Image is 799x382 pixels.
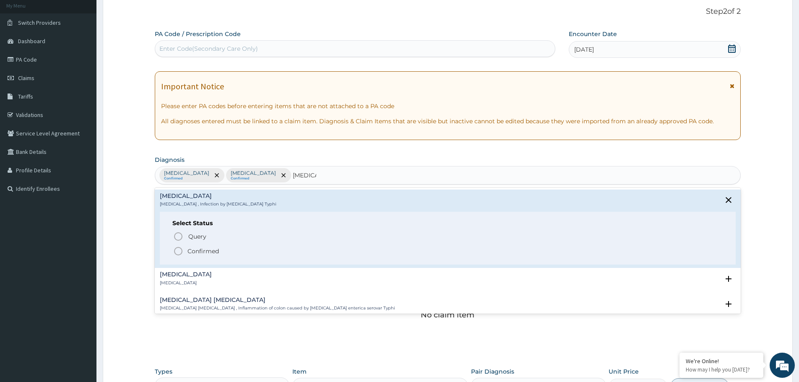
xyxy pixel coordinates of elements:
p: [MEDICAL_DATA] [160,280,212,286]
label: Pair Diagnosis [471,367,514,376]
p: No claim item [421,311,474,319]
h4: [MEDICAL_DATA] [MEDICAL_DATA] [160,297,395,303]
p: How may I help you today? [686,366,757,373]
textarea: Type your message and hit 'Enter' [4,229,160,258]
p: [MEDICAL_DATA] [164,170,209,177]
span: [DATE] [574,45,594,54]
label: Encounter Date [569,30,617,38]
i: open select status [724,274,734,284]
small: Confirmed [231,177,276,181]
i: open select status [724,299,734,309]
span: Dashboard [18,37,45,45]
img: d_794563401_company_1708531726252_794563401 [16,42,34,63]
label: Types [155,368,172,375]
span: Claims [18,74,34,82]
div: Enter Code(Secondary Care Only) [159,44,258,53]
p: Step 2 of 2 [155,7,741,16]
i: status option query [173,231,183,242]
p: Confirmed [187,247,219,255]
p: [MEDICAL_DATA] [231,170,276,177]
h1: Important Notice [161,82,224,91]
span: remove selection option [213,172,221,179]
span: We're online! [49,106,116,190]
h4: [MEDICAL_DATA] [160,271,212,278]
div: Minimize live chat window [138,4,158,24]
span: Tariffs [18,93,33,100]
i: status option filled [173,246,183,256]
h4: [MEDICAL_DATA] [160,193,276,199]
span: remove selection option [280,172,287,179]
h6: Select Status [172,220,723,226]
p: Please enter PA codes before entering items that are not attached to a PA code [161,102,734,110]
i: close select status [724,195,734,205]
label: Unit Price [609,367,639,376]
div: We're Online! [686,357,757,365]
label: PA Code / Prescription Code [155,30,241,38]
p: All diagnoses entered must be linked to a claim item. Diagnosis & Claim Items that are visible bu... [161,117,734,125]
label: Diagnosis [155,156,185,164]
label: Item [292,367,307,376]
span: Query [188,232,206,241]
p: [MEDICAL_DATA] [MEDICAL_DATA] , Inflammation of colon caused by [MEDICAL_DATA] enterica serovar T... [160,305,395,311]
div: Chat with us now [44,47,141,58]
p: [MEDICAL_DATA] , Infection by [MEDICAL_DATA] Typhi [160,201,276,207]
small: Confirmed [164,177,209,181]
span: Switch Providers [18,19,61,26]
